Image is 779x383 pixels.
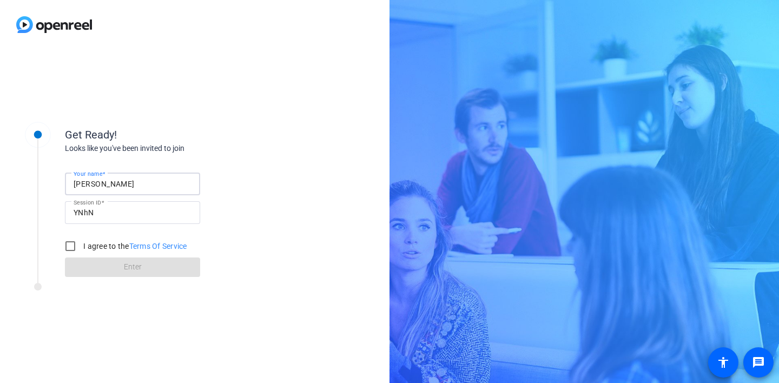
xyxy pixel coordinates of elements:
a: Terms Of Service [129,242,187,250]
mat-icon: message [752,356,765,369]
div: Get Ready! [65,127,281,143]
mat-label: Your name [74,170,102,177]
mat-icon: accessibility [717,356,730,369]
label: I agree to the [81,241,187,252]
div: Looks like you've been invited to join [65,143,281,154]
mat-label: Session ID [74,199,101,206]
